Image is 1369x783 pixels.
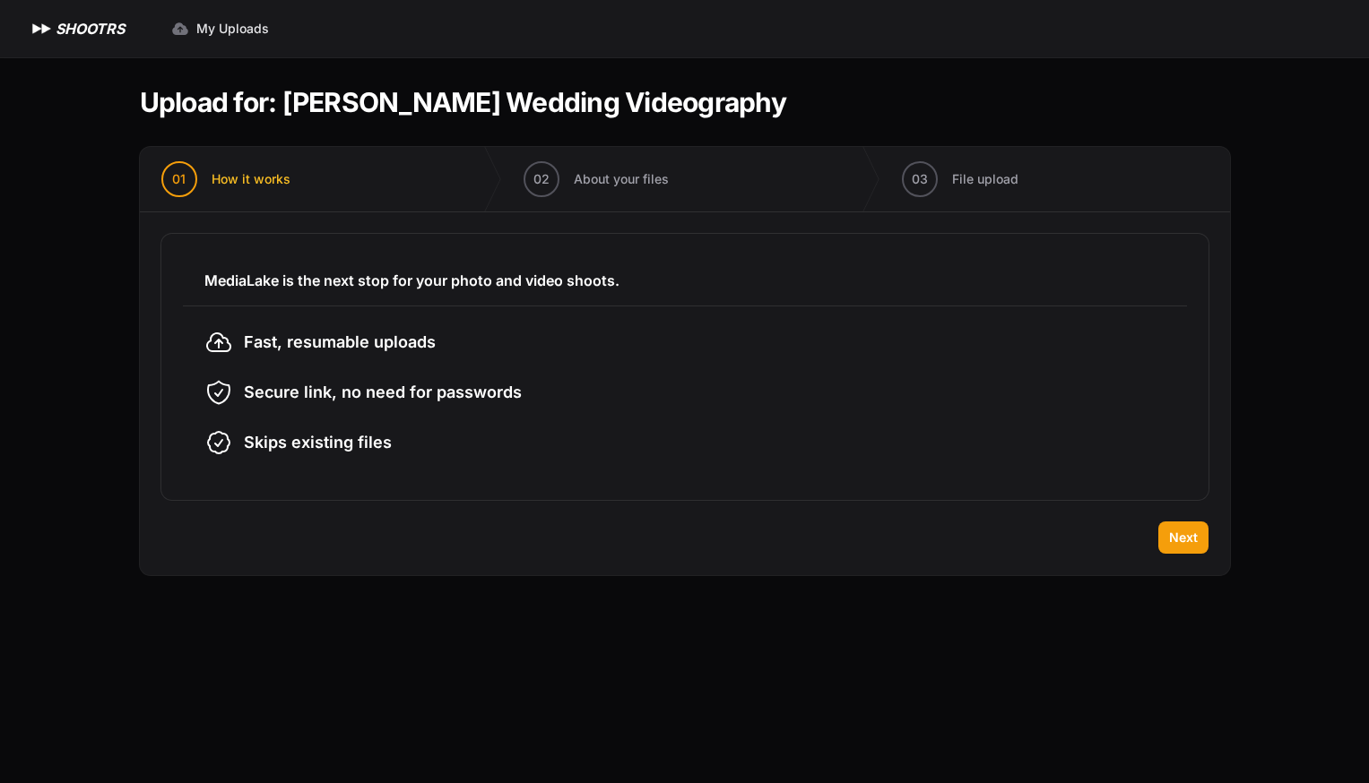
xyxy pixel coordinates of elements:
span: How it works [212,170,290,188]
a: My Uploads [160,13,280,45]
span: File upload [952,170,1018,188]
a: SHOOTRS SHOOTRS [29,18,125,39]
img: SHOOTRS [29,18,56,39]
span: Next [1169,529,1198,546]
span: 02 [533,170,550,188]
button: 01 How it works [140,147,312,211]
span: My Uploads [196,20,269,38]
h1: Upload for: [PERSON_NAME] Wedding Videography [140,86,786,118]
button: 03 File upload [880,147,1040,211]
span: 01 [172,170,186,188]
span: Skips existing files [244,430,392,455]
span: About your files [574,170,669,188]
span: 03 [912,170,928,188]
button: Next [1158,521,1209,554]
button: 02 About your files [502,147,690,211]
h1: SHOOTRS [56,18,125,39]
span: Fast, resumable uploads [244,330,436,355]
h3: MediaLake is the next stop for your photo and video shoots. [204,270,1165,291]
span: Secure link, no need for passwords [244,380,522,405]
